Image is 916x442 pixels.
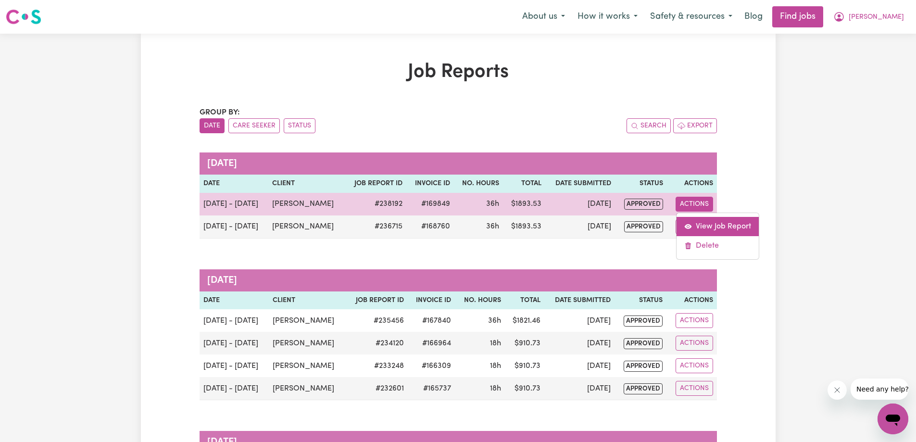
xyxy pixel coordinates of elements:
a: View job report 238192 [677,217,759,236]
button: Export [673,118,717,133]
button: Actions [676,313,713,328]
h1: Job Reports [200,61,717,84]
td: [DATE] [544,377,615,400]
td: $ 910.73 [505,354,544,377]
th: Job Report ID [345,175,406,193]
button: About us [516,7,571,27]
span: Group by: [200,109,240,116]
span: 36 hours [486,200,499,208]
td: [DATE] - [DATE] [200,309,269,332]
td: [PERSON_NAME] [268,193,345,215]
button: Actions [676,219,713,234]
button: How it works [571,7,644,27]
th: Total [503,175,545,193]
td: #168760 [406,215,453,239]
td: #167840 [408,309,455,332]
td: #165737 [408,377,455,400]
td: [PERSON_NAME] [269,354,346,377]
th: Date Submitted [545,175,615,193]
button: My Account [827,7,910,27]
td: [DATE] - [DATE] [200,215,269,239]
td: $ 910.73 [505,377,544,400]
td: # 238192 [345,193,406,215]
span: 18 hours [490,385,501,392]
button: Safety & resources [644,7,739,27]
td: [DATE] [544,309,615,332]
a: Careseekers logo [6,6,41,28]
caption: [DATE] [200,152,717,175]
td: # 236715 [345,215,406,239]
button: Actions [676,197,713,212]
a: Find jobs [772,6,823,27]
span: approved [624,338,663,349]
td: [DATE] [544,332,615,354]
th: Date [200,291,269,310]
th: Actions [667,175,717,193]
button: sort invoices by date [200,118,225,133]
iframe: Button to launch messaging window [878,404,908,434]
span: approved [624,361,663,372]
span: 18 hours [490,340,501,347]
iframe: Close message [828,380,847,400]
td: [PERSON_NAME] [269,332,346,354]
td: #166309 [408,354,455,377]
button: Search [627,118,671,133]
th: Total [505,291,544,310]
a: Blog [739,6,768,27]
span: [PERSON_NAME] [849,12,904,23]
td: $ 1893.53 [503,193,545,215]
button: Actions [676,358,713,373]
th: Date [200,175,269,193]
td: #166964 [408,332,455,354]
td: [DATE] [544,354,615,377]
td: [DATE] - [DATE] [200,193,269,215]
td: # 232601 [346,377,408,400]
th: Invoice ID [406,175,453,193]
span: 18 hours [490,362,501,370]
td: # 234120 [346,332,408,354]
button: Actions [676,381,713,396]
button: Actions [676,336,713,351]
td: [PERSON_NAME] [269,309,346,332]
span: Need any help? [6,7,58,14]
th: No. Hours [454,175,503,193]
button: sort invoices by care seeker [228,118,280,133]
th: Date Submitted [544,291,615,310]
th: Actions [666,291,716,310]
a: Delete job report 238192 [677,236,759,255]
th: Client [268,175,345,193]
span: approved [624,316,663,327]
td: [DATE] - [DATE] [200,332,269,354]
td: [DATE] - [DATE] [200,354,269,377]
td: $ 1821.46 [505,309,544,332]
img: Careseekers logo [6,8,41,25]
th: Invoice ID [408,291,455,310]
th: Status [615,291,666,310]
td: [DATE] - [DATE] [200,377,269,400]
span: 36 hours [488,317,501,325]
span: approved [624,221,663,232]
td: [DATE] [545,193,615,215]
td: [DATE] [545,215,615,239]
span: approved [624,199,663,210]
caption: [DATE] [200,269,717,291]
th: Client [269,291,346,310]
span: 36 hours [486,223,499,230]
th: Job Report ID [346,291,408,310]
span: approved [624,383,663,394]
iframe: Message from company [851,379,908,400]
th: Status [615,175,666,193]
td: # 235456 [346,309,408,332]
td: [PERSON_NAME] [268,215,345,239]
td: [PERSON_NAME] [269,377,346,400]
div: Actions [676,213,759,260]
td: #169849 [406,193,453,215]
td: # 233248 [346,354,408,377]
button: sort invoices by paid status [284,118,315,133]
th: No. Hours [455,291,504,310]
td: $ 1893.53 [503,215,545,239]
td: $ 910.73 [505,332,544,354]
